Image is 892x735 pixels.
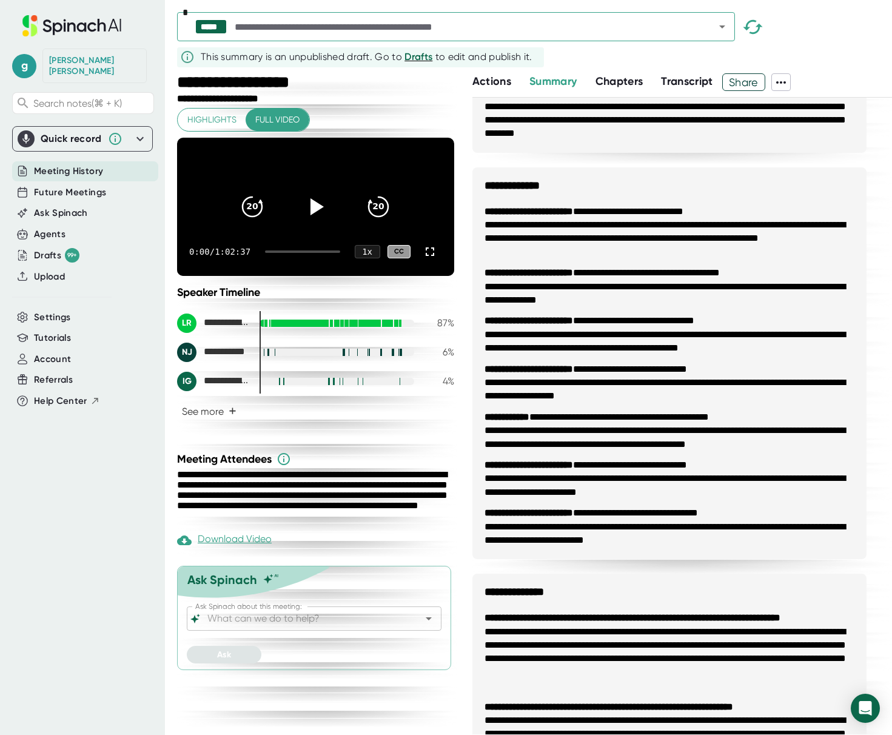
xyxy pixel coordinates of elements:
[41,133,102,145] div: Quick record
[177,372,250,391] div: Isabelle Vien de Guzman
[34,206,88,220] button: Ask Spinach
[189,247,250,257] div: 0:00 / 1:02:37
[177,314,196,333] div: LR
[34,248,79,263] button: Drafts 99+
[177,372,196,391] div: IG
[404,51,432,62] span: Drafts
[34,394,87,408] span: Help Center
[661,73,713,90] button: Transcript
[34,248,79,263] div: Drafts
[178,109,246,131] button: Highlights
[387,245,411,259] div: CC
[714,18,731,35] button: Open
[34,352,71,366] button: Account
[529,75,577,88] span: Summary
[65,248,79,263] div: 99+
[34,164,103,178] button: Meeting History
[34,186,106,200] button: Future Meetings
[187,646,261,663] button: Ask
[34,373,73,387] button: Referrals
[177,401,241,422] button: See more+
[177,533,272,548] div: Download Video
[722,73,765,91] button: Share
[18,127,147,151] div: Quick record
[424,346,454,358] div: 6 %
[187,112,236,127] span: Highlights
[34,270,65,284] button: Upload
[472,73,511,90] button: Actions
[34,227,65,241] button: Agents
[177,452,457,466] div: Meeting Attendees
[529,73,577,90] button: Summary
[229,406,236,416] span: +
[255,112,300,127] span: Full video
[723,72,765,93] span: Share
[424,317,454,329] div: 87 %
[851,694,880,723] div: Open Intercom Messenger
[661,75,713,88] span: Transcript
[34,310,71,324] button: Settings
[472,75,511,88] span: Actions
[420,610,437,627] button: Open
[595,75,643,88] span: Chapters
[246,109,309,131] button: Full video
[49,55,140,76] div: Gordon Peters
[177,343,250,362] div: Nupur Jetly
[34,394,100,408] button: Help Center
[217,649,231,660] span: Ask
[177,286,454,299] div: Speaker Timeline
[424,375,454,387] div: 4 %
[187,572,257,587] div: Ask Spinach
[177,343,196,362] div: NJ
[33,98,122,109] span: Search notes (⌘ + K)
[177,314,250,333] div: Lucinda Revell
[404,50,432,64] button: Drafts
[201,50,532,64] div: This summary is an unpublished draft. Go to to edit and publish it.
[12,54,36,78] span: g
[595,73,643,90] button: Chapters
[34,331,71,345] button: Tutorials
[205,610,402,627] input: What can we do to help?
[355,245,380,258] div: 1 x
